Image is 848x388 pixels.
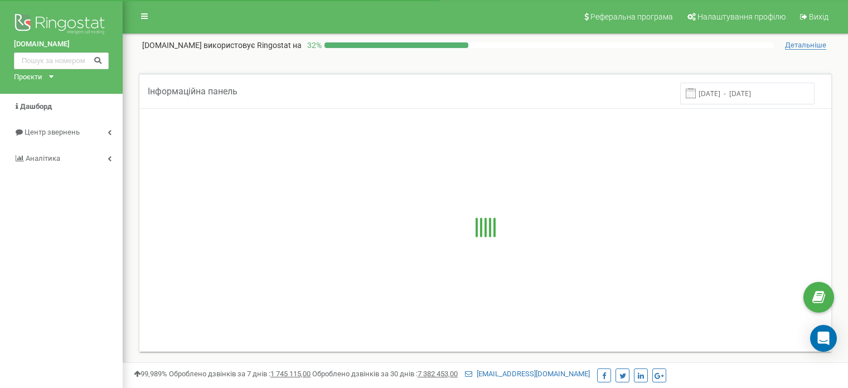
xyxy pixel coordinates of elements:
span: Інформаційна панель [148,86,238,97]
a: [EMAIL_ADDRESS][DOMAIN_NAME] [465,370,590,378]
input: Пошук за номером [14,52,109,69]
div: Open Intercom Messenger [810,325,837,352]
p: [DOMAIN_NAME] [142,40,302,51]
span: Оброблено дзвінків за 7 днів : [169,370,311,378]
p: 32 % [302,40,324,51]
span: Центр звернень [25,128,80,136]
span: 99,989% [134,370,167,378]
span: Оброблено дзвінків за 30 днів : [312,370,458,378]
a: [DOMAIN_NAME] [14,39,109,50]
span: Аналiтика [26,154,60,162]
img: Ringostat logo [14,11,109,39]
span: Реферальна програма [590,12,673,21]
span: Детальніше [785,41,826,50]
u: 1 745 115,00 [270,370,311,378]
div: Проєкти [14,72,42,83]
span: Налаштування профілю [697,12,786,21]
u: 7 382 453,00 [418,370,458,378]
span: Дашборд [20,102,52,111]
span: використовує Ringostat на [203,41,302,50]
span: Вихід [809,12,828,21]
